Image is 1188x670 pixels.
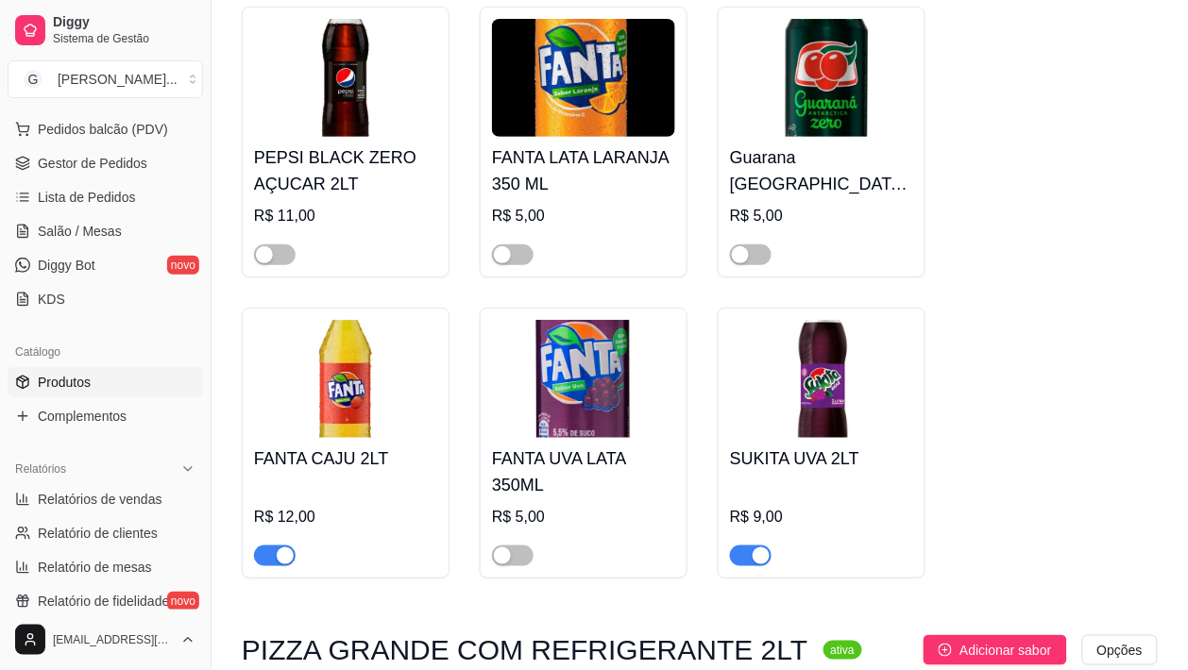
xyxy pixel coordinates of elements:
span: KDS [38,290,65,309]
span: Relatório de fidelidade [38,592,169,611]
h4: FANTA CAJU 2LT [254,445,437,472]
a: Relatórios de vendas [8,484,203,514]
a: DiggySistema de Gestão [8,8,203,53]
a: KDS [8,284,203,314]
div: R$ 5,00 [492,205,675,227]
span: Pedidos balcão (PDV) [38,120,168,139]
a: Relatório de clientes [8,518,203,548]
a: Salão / Mesas [8,216,203,246]
img: product-image [254,320,437,438]
h4: FANTA LATA LARANJA 350 ML [492,144,675,197]
a: Gestor de Pedidos [8,148,203,178]
span: Diggy Bot [38,256,95,275]
span: Adicionar sabor [959,640,1051,661]
div: R$ 11,00 [254,205,437,227]
button: Adicionar sabor [924,635,1066,665]
a: Diggy Botnovo [8,250,203,280]
span: Opções [1097,640,1143,661]
span: Sistema de Gestão [53,31,195,46]
div: R$ 12,00 [254,506,437,528]
span: Relatórios [15,461,66,477]
button: Opções [1082,635,1158,665]
img: product-image [730,19,913,137]
span: Relatório de clientes [38,524,158,543]
h4: PEPSI BLACK ZERO AÇUCAR 2LT [254,144,437,197]
div: Catálogo [8,337,203,367]
h4: SUKITA UVA 2LT [730,445,913,472]
div: R$ 9,00 [730,506,913,528]
a: Produtos [8,367,203,397]
h4: FANTA UVA LATA 350ML [492,445,675,498]
div: [PERSON_NAME] ... [58,70,178,89]
span: Lista de Pedidos [38,188,136,207]
span: Diggy [53,14,195,31]
h3: PIZZA GRANDE COM REFRIGERANTE 2LT [242,639,808,662]
a: Lista de Pedidos [8,182,203,212]
span: plus-circle [939,644,952,657]
span: Relatório de mesas [38,558,152,577]
span: G [24,70,42,89]
button: [EMAIL_ADDRESS][DOMAIN_NAME] [8,617,203,662]
a: Complementos [8,401,203,431]
span: Complementos [38,407,127,426]
h4: Guarana [GEOGRAPHIC_DATA] LATA ZERO AÇUCAR 350ML [730,144,913,197]
span: Gestor de Pedidos [38,154,147,173]
button: Select a team [8,60,203,98]
img: product-image [492,19,675,137]
a: Relatório de mesas [8,552,203,582]
span: Salão / Mesas [38,222,122,241]
a: Relatório de fidelidadenovo [8,586,203,616]
img: product-image [254,19,437,137]
span: Produtos [38,373,91,392]
img: product-image [730,320,913,438]
span: [EMAIL_ADDRESS][DOMAIN_NAME] [53,632,173,647]
img: product-image [492,320,675,438]
div: R$ 5,00 [492,506,675,528]
span: Relatórios de vendas [38,490,162,509]
div: R$ 5,00 [730,205,913,227]
sup: ativa [823,641,862,660]
button: Pedidos balcão (PDV) [8,114,203,144]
